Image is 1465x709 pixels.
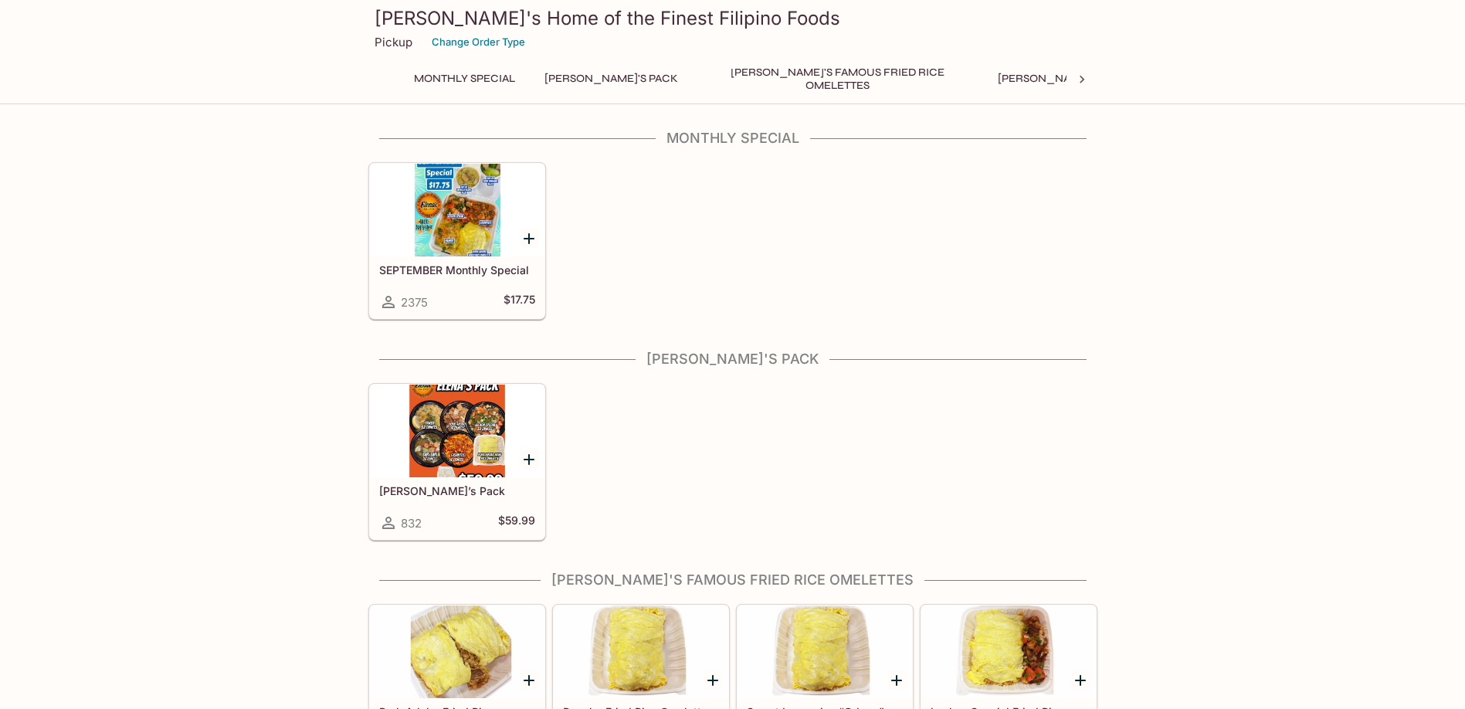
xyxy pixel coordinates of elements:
[370,164,544,256] div: SEPTEMBER Monthly Special
[1071,670,1090,690] button: Add Lechon Special Fried Rice Omelette
[368,130,1097,147] h4: Monthly Special
[921,606,1096,698] div: Lechon Special Fried Rice Omelette
[699,68,977,90] button: [PERSON_NAME]'s Famous Fried Rice Omelettes
[554,606,728,698] div: Regular Fried Rice Omelette
[520,449,539,469] button: Add Elena’s Pack
[370,385,544,477] div: Elena’s Pack
[887,670,907,690] button: Add Sweet Longanisa “Odeng” Omelette
[375,35,412,49] p: Pickup
[520,670,539,690] button: Add Pork Adobo Fried Rice Omelette
[370,606,544,698] div: Pork Adobo Fried Rice Omelette
[738,606,912,698] div: Sweet Longanisa “Odeng” Omelette
[368,351,1097,368] h4: [PERSON_NAME]'s Pack
[405,68,524,90] button: Monthly Special
[504,293,535,311] h5: $17.75
[379,484,535,497] h5: [PERSON_NAME]’s Pack
[369,163,545,319] a: SEPTEMBER Monthly Special2375$17.75
[401,516,422,531] span: 832
[989,68,1186,90] button: [PERSON_NAME]'s Mixed Plates
[379,263,535,276] h5: SEPTEMBER Monthly Special
[425,30,532,54] button: Change Order Type
[520,229,539,248] button: Add SEPTEMBER Monthly Special
[704,670,723,690] button: Add Regular Fried Rice Omelette
[368,572,1097,589] h4: [PERSON_NAME]'s Famous Fried Rice Omelettes
[536,68,687,90] button: [PERSON_NAME]'s Pack
[375,6,1091,30] h3: [PERSON_NAME]'s Home of the Finest Filipino Foods
[401,295,428,310] span: 2375
[369,384,545,540] a: [PERSON_NAME]’s Pack832$59.99
[498,514,535,532] h5: $59.99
